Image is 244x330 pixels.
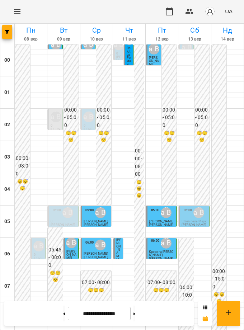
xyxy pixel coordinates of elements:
[84,128,94,137] p: [PERSON_NAME]
[16,25,46,36] h6: Пн
[161,238,172,249] div: Рогаткіна Валерія
[16,155,29,178] h6: 00:00 - 08:00
[135,147,143,178] h6: 00:00 - 08:00
[51,124,61,127] p: 0
[212,268,226,291] h6: 00:00 - 15:00
[64,130,78,143] h6: 😴😴😴
[95,240,106,250] div: Рогаткіна Валерія
[34,257,44,267] p: [PERSON_NAME]
[182,220,207,223] span: Штемпель Марк
[161,207,172,218] div: Рогаткіна Валерія
[212,36,243,43] h6: 14 вер
[193,207,204,218] div: Рогаткіна Валерія
[113,39,124,50] div: Рогаткіна Валерія
[135,179,143,199] h6: 😴😴😴
[127,46,131,66] span: Осадца Роман
[195,130,209,143] h6: 😴😴😴
[51,112,61,122] div: Рогаткіна Валерія
[34,253,44,256] p: 0
[149,56,159,66] span: [PERSON_NAME]
[83,39,94,50] div: Рогаткіна Валерія
[182,42,192,53] div: Рогаткіна Валерія
[151,238,160,243] label: 06:00
[116,56,121,78] p: [PERSON_NAME]
[147,25,177,36] h6: Пт
[147,36,177,43] h6: 12 вер
[4,153,10,161] h6: 03
[81,279,111,287] h6: 07:00 - 08:00
[51,128,61,137] p: [PERSON_NAME]
[149,44,159,55] div: Рогаткіна Валерія
[182,223,206,227] p: [PERSON_NAME]
[81,36,112,43] h6: 10 вер
[225,8,233,15] span: UA
[114,25,144,36] h6: Чт
[149,220,173,223] span: [PERSON_NAME]
[16,36,46,43] h6: 08 вер
[84,256,108,259] p: [PERSON_NAME]
[149,257,173,260] p: [PERSON_NAME]
[97,106,111,129] h6: 00:00 - 05:00
[4,56,10,64] h6: 00
[116,238,121,261] span: [PERSON_NAME]
[85,240,94,245] label: 06:00
[95,207,106,218] div: Рогаткіна Валерія
[83,112,94,122] div: Рогаткіна Валерія
[4,121,10,129] h6: 02
[4,218,10,226] h6: 05
[53,208,61,213] label: 05:00
[84,252,108,255] span: [PERSON_NAME]
[205,6,215,16] img: avatar_s.png
[163,130,176,143] h6: 😴😴😴
[184,208,192,213] label: 05:00
[97,130,111,143] h6: 😴😴😴
[48,246,62,269] h6: 05:45 - 08:00
[4,250,10,258] h6: 06
[149,223,173,227] p: [PERSON_NAME]
[16,178,29,192] h6: 😴😴😴
[4,185,10,193] h6: 04
[66,250,76,260] span: [PERSON_NAME]
[48,270,62,283] h6: 😴😴😴
[212,291,226,305] h6: 😴😴😴
[116,52,121,55] p: 0
[151,208,160,213] label: 05:00
[48,36,79,43] h6: 09 вер
[66,237,77,248] div: Рогаткіна Валерія
[149,250,173,257] span: Кревега [PERSON_NAME]
[147,279,176,287] h6: 07:00 - 08:00
[85,208,94,213] label: 05:00
[9,3,26,20] button: Menu
[179,25,210,36] h6: Сб
[179,284,193,307] h6: 06:00 - 10:00
[84,124,94,127] p: 0
[51,39,61,50] div: Рогаткіна Валерія
[51,220,76,223] p: 0
[179,36,210,43] h6: 13 вер
[212,25,243,36] h6: Нд
[114,36,144,43] h6: 11 вер
[195,106,209,129] h6: 00:00 - 05:00
[62,207,73,218] div: Рогаткіна Валерія
[33,241,44,251] div: Рогаткіна Валерія
[222,5,235,18] button: UA
[84,220,108,223] span: [PERSON_NAME]
[64,106,78,129] h6: 00:00 - 05:00
[84,223,108,227] p: [PERSON_NAME]
[81,287,111,294] h6: 😴😴😴
[4,89,10,96] h6: 01
[147,287,176,294] h6: 😴😴😴
[81,25,112,36] h6: Ср
[163,106,176,129] h6: 00:00 - 05:00
[4,282,10,290] h6: 07
[51,223,75,227] p: [PERSON_NAME]
[48,25,79,36] h6: Вт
